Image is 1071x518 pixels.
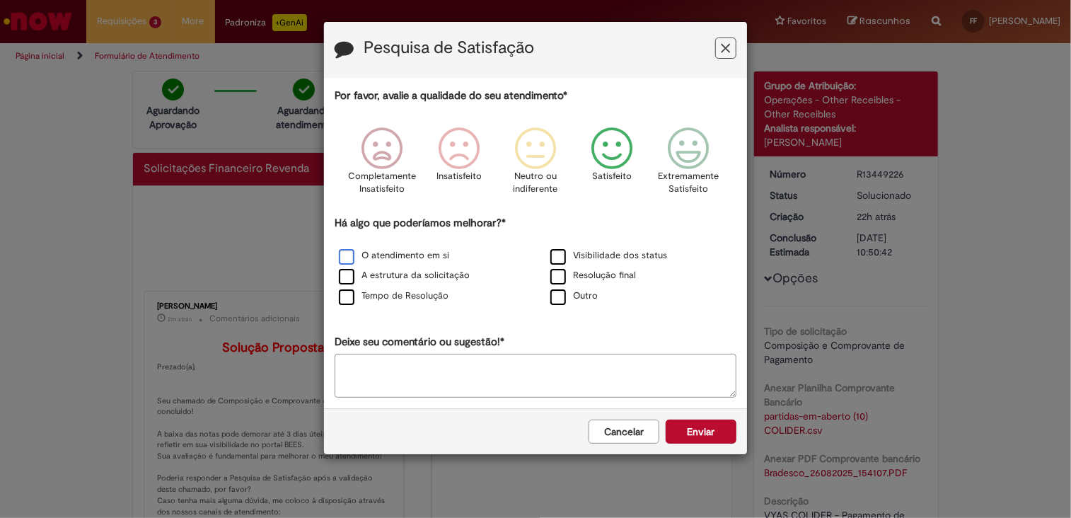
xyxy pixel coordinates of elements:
[335,216,736,307] div: Há algo que poderíamos melhorar?*
[346,117,418,214] div: Completamente Insatisfeito
[339,269,470,282] label: A estrutura da solicitação
[576,117,648,214] div: Satisfeito
[658,170,719,196] p: Extremamente Satisfeito
[666,420,736,444] button: Enviar
[550,289,598,303] label: Outro
[589,420,659,444] button: Cancelar
[364,39,534,57] label: Pesquisa de Satisfação
[550,249,667,263] label: Visibilidade dos status
[510,170,561,196] p: Neutro ou indiferente
[335,88,567,103] label: Por favor, avalie a qualidade do seu atendimento*
[652,117,724,214] div: Extremamente Satisfeito
[349,170,417,196] p: Completamente Insatisfeito
[550,269,636,282] label: Resolução final
[592,170,632,183] p: Satisfeito
[339,289,448,303] label: Tempo de Resolução
[423,117,495,214] div: Insatisfeito
[339,249,449,263] label: O atendimento em si
[499,117,572,214] div: Neutro ou indiferente
[436,170,482,183] p: Insatisfeito
[335,335,504,350] label: Deixe seu comentário ou sugestão!*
